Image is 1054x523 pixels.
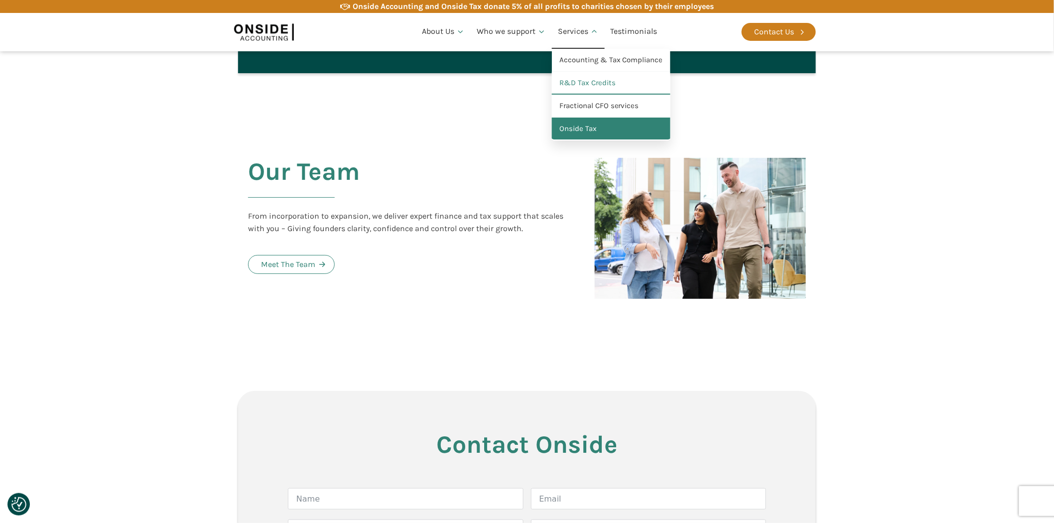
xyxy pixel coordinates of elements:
a: Onside Tax [552,118,670,140]
a: R&D Tax Credits [552,72,670,95]
h2: Our Team [248,158,360,210]
a: Who we support [471,15,552,49]
a: Services [552,15,605,49]
div: Contact Us [754,25,794,38]
a: Contact Us [742,23,816,41]
div: Meet The Team [261,258,315,271]
button: Consent Preferences [11,497,26,512]
img: Revisit consent button [11,497,26,512]
a: About Us [416,15,471,49]
h3: Contact Onside [288,431,766,458]
input: Email [531,488,767,510]
a: Meet The Team [248,255,335,274]
input: Name [288,488,524,510]
a: Testimonials [605,15,663,49]
a: Accounting & Tax Compliance [552,49,670,72]
img: Onside Accounting [234,20,294,43]
div: From incorporation to expansion, we deliver expert finance and tax support that scales with you –... [248,210,575,235]
a: Fractional CFO services [552,95,670,118]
